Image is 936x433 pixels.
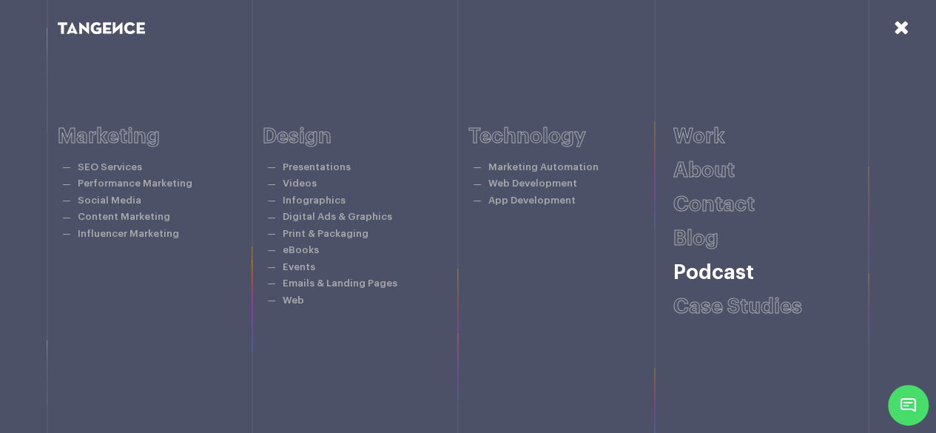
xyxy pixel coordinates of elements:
a: Blog [673,228,718,249]
a: Print & Packaging [283,229,368,238]
h6: Design [263,125,468,148]
a: SEO Services [78,162,142,172]
a: Performance Marketing [78,178,192,188]
a: eBooks [283,245,319,255]
a: About [673,160,735,181]
a: Content Marketing [78,212,170,221]
a: Web [283,295,304,305]
a: Work [673,126,725,147]
a: Case studies [673,296,802,317]
a: Videos [283,178,317,188]
a: Presentations [283,162,351,172]
span: Chat Widget [888,385,929,426]
a: Web Development [488,178,577,188]
a: Influencer Marketing [78,229,179,238]
h6: Marketing [58,125,263,148]
h6: Technology [468,125,674,148]
a: Podcast [673,262,754,283]
a: Marketing Automation [488,162,599,172]
a: App Development [488,195,576,205]
a: Digital Ads & Graphics [283,212,392,221]
a: Social Media [78,195,141,205]
a: Emails & Landing Pages [283,278,397,288]
a: Events [283,262,315,272]
a: Infographics [283,195,346,205]
a: Contact [673,194,755,215]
